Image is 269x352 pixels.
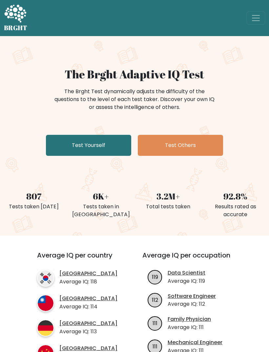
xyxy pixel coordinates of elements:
a: BRGHT [4,3,28,33]
div: 6K+ [71,190,131,203]
p: Average IQ: 111 [168,323,211,331]
h1: The Brght Adaptive IQ Test [4,68,265,81]
a: Test Others [138,135,223,156]
a: [GEOGRAPHIC_DATA] [59,295,117,302]
a: Mechanical Engineer [168,339,222,346]
h3: Average IQ per occupation [142,251,240,267]
div: The Brght Test dynamically adjusts the difficulty of the questions to the level of each test take... [52,88,217,111]
a: Family Physician [168,316,211,323]
h3: Average IQ per country [37,251,119,267]
div: 807 [4,190,63,203]
div: Total tests taken [138,203,198,211]
img: country [37,270,54,287]
img: country [37,295,54,312]
h5: BRGHT [4,24,28,32]
text: 112 [152,296,158,304]
button: Toggle navigation [247,11,265,25]
div: Tests taken [DATE] [4,203,63,211]
a: [GEOGRAPHIC_DATA] [59,345,117,352]
a: [GEOGRAPHIC_DATA] [59,270,117,277]
p: Average IQ: 118 [59,278,117,286]
p: Average IQ: 112 [168,300,216,308]
div: 3.2M+ [138,190,198,203]
a: Test Yourself [46,135,131,156]
a: [GEOGRAPHIC_DATA] [59,320,117,327]
p: Average IQ: 113 [59,328,117,336]
div: Results rated as accurate [206,203,265,218]
text: 111 [153,343,157,350]
div: 92.8% [206,190,265,203]
text: 111 [153,320,157,327]
a: Data Scientist [168,270,205,277]
img: country [37,320,54,337]
div: Tests taken in [GEOGRAPHIC_DATA] [71,203,131,218]
a: Software Engineer [168,293,216,300]
text: 119 [152,273,158,281]
p: Average IQ: 114 [59,303,117,311]
p: Average IQ: 119 [168,277,205,285]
